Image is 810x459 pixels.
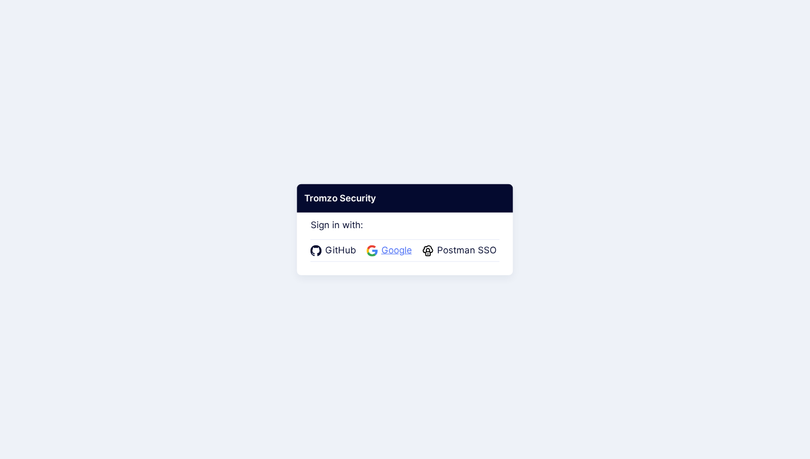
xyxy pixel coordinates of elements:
span: Google [378,244,415,258]
span: Postman SSO [434,244,500,258]
div: Sign in with: [311,205,500,261]
a: GitHub [311,244,359,258]
a: Google [367,244,415,258]
div: Tromzo Security [297,184,513,213]
a: Postman SSO [423,244,500,258]
span: GitHub [322,244,359,258]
